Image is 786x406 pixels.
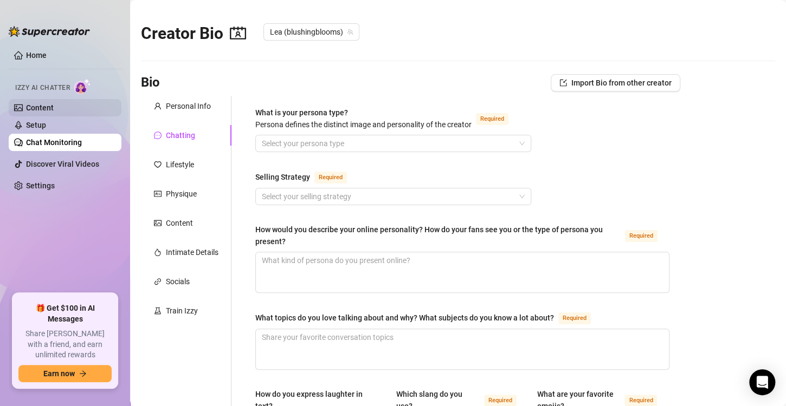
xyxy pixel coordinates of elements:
div: Content [166,217,193,229]
span: Persona defines the distinct image and personality of the creator [255,120,472,129]
div: Socials [166,276,190,287]
span: 🎁 Get $100 in AI Messages [18,303,112,324]
a: Setup [26,121,46,129]
div: How would you describe your online personality? How do your fans see you or the type of persona y... [255,224,621,247]
span: Earn now [43,369,75,378]
span: Required [476,113,508,125]
a: Settings [26,181,55,190]
span: What is your persona type? [255,108,472,129]
span: fire [154,248,162,256]
button: Earn nowarrow-right [18,365,112,382]
h3: Bio [141,74,160,91]
span: Required [558,312,591,324]
img: AI Chatter [74,78,91,94]
span: experiment [154,307,162,315]
a: Content [26,103,54,112]
a: Home [26,51,47,60]
span: user [154,102,162,110]
a: Discover Viral Videos [26,160,99,168]
span: Izzy AI Chatter [15,83,70,93]
label: What topics do you love talking about and why? What subjects do you know a lot about? [255,311,603,324]
div: Chatting [166,129,195,141]
span: idcard [154,190,162,198]
span: contacts [230,25,246,41]
span: import [559,79,567,87]
img: logo-BBDzfeDw.svg [9,26,90,37]
label: How would you describe your online personality? How do your fans see you or the type of persona y... [255,224,669,247]
div: Lifestyle [166,159,194,171]
label: Selling Strategy [255,171,359,184]
span: Required [625,230,658,242]
textarea: How would you describe your online personality? How do your fans see you or the type of persona y... [256,252,669,292]
span: Required [314,172,347,184]
span: link [154,278,162,285]
span: team [347,29,353,35]
span: picture [154,219,162,227]
div: What topics do you love talking about and why? What subjects do you know a lot about? [255,312,554,324]
div: Open Intercom Messenger [749,369,775,395]
span: arrow-right [79,370,87,377]
button: Import Bio from other creator [551,74,680,91]
textarea: What topics do you love talking about and why? What subjects do you know a lot about? [256,329,669,369]
span: Import Bio from other creator [571,78,672,87]
span: Lea (blushingblooms) [270,24,353,40]
span: message [154,132,162,139]
a: Chat Monitoring [26,138,82,147]
span: heart [154,161,162,168]
span: Share [PERSON_NAME] with a friend, and earn unlimited rewards [18,329,112,361]
div: Selling Strategy [255,171,310,183]
div: Train Izzy [166,305,198,317]
div: Personal Info [166,100,211,112]
div: Physique [166,188,197,200]
h2: Creator Bio [141,23,246,44]
div: Intimate Details [166,246,218,258]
